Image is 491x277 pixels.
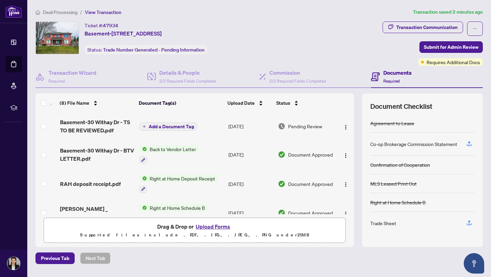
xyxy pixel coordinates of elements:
h4: Commission [269,69,326,77]
span: Previous Tab [41,253,69,264]
span: Right at Home Schedule B [147,204,208,212]
td: [DATE] [226,169,275,199]
button: Next Tab [80,252,110,264]
span: Deal Processing [43,9,77,15]
th: Document Tag(s) [136,93,224,113]
span: Document Checklist [370,102,432,111]
span: 2/2 Required Fields Completed [269,78,326,84]
span: Right at Home Deposit Receipt [147,175,218,182]
span: Required [48,78,65,84]
li: / [80,8,82,16]
button: Upload Forms [194,222,232,231]
button: Logo [340,207,351,218]
th: (8) File Name [57,93,136,113]
img: Document Status [278,122,285,130]
span: 47934 [103,23,118,29]
span: Drag & Drop or [157,222,232,231]
td: [DATE] [226,113,275,140]
span: RAH deposit receipt.pdf [60,180,121,188]
span: Upload Date [227,99,255,107]
span: (8) File Name [60,99,89,107]
span: Submit for Admin Review [424,42,478,53]
span: ellipsis [473,26,477,31]
span: Basement-30 Withay Dr - TS TO BE REVIEWED.pdf [60,118,134,134]
td: [DATE] [226,199,275,228]
div: Co-op Brokerage Commission Statement [370,140,457,148]
img: Document Status [278,151,285,158]
th: Upload Date [225,93,273,113]
img: Profile Icon [7,257,20,270]
button: Status IconBack to Vendor Letter [139,145,199,164]
img: Logo [343,125,348,130]
div: Ticket #: [85,21,118,29]
span: Required [383,78,400,84]
span: Status [276,99,290,107]
span: [PERSON_NAME] _ myAbode.pdf [60,205,134,221]
img: logo [5,5,22,18]
span: Requires Additional Docs [427,58,480,66]
span: Basement-30 Withay Dr - BTV LETTER.pdf [60,146,134,163]
article: Transaction saved 2 minutes ago [413,8,483,16]
button: Transaction Communication [383,21,463,33]
span: plus [143,125,146,128]
img: Status Icon [139,204,147,212]
span: Basement-[STREET_ADDRESS] [85,29,162,38]
button: Status IconRight at Home Schedule B [139,204,208,222]
div: MLS Leased Print Out [370,180,417,187]
span: Back to Vendor Letter [147,145,199,153]
span: Add a Document Tag [149,124,194,129]
button: Logo [340,178,351,189]
img: Document Status [278,209,285,217]
button: Open asap [464,253,484,274]
div: Status: [85,45,207,54]
div: Agreement to Lease [370,119,414,127]
span: Document Approved [288,209,333,217]
span: Trade Number Generated - Pending Information [103,47,205,53]
img: Logo [343,153,348,158]
img: IMG-E12295489_1.jpg [36,22,79,54]
th: Status [273,93,334,113]
div: Confirmation of Cooperation [370,161,430,169]
div: Right at Home Schedule B [370,199,426,206]
img: Status Icon [139,175,147,182]
button: Logo [340,121,351,132]
span: Document Approved [288,151,333,158]
h4: Details & People [159,69,216,77]
h4: Documents [383,69,412,77]
button: Status IconRight at Home Deposit Receipt [139,175,218,193]
p: Supported files include .PDF, .JPG, .JPEG, .PNG under 25 MB [48,231,341,239]
img: Logo [343,211,348,217]
span: 2/2 Required Fields Completed [159,78,216,84]
div: Transaction Communication [396,22,458,33]
span: Pending Review [288,122,322,130]
img: Document Status [278,180,285,188]
span: Drag & Drop orUpload FormsSupported files include .PDF, .JPG, .JPEG, .PNG under25MB [44,218,345,243]
span: home [35,10,40,15]
button: Add a Document Tag [139,122,197,131]
div: Trade Sheet [370,219,396,227]
button: Logo [340,149,351,160]
span: View Transaction [85,9,121,15]
button: Submit for Admin Review [419,41,483,53]
h4: Transaction Wizard [48,69,96,77]
img: Logo [343,182,348,187]
img: Status Icon [139,145,147,153]
td: [DATE] [226,140,275,169]
button: Previous Tab [35,252,75,264]
span: Document Approved [288,180,333,188]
